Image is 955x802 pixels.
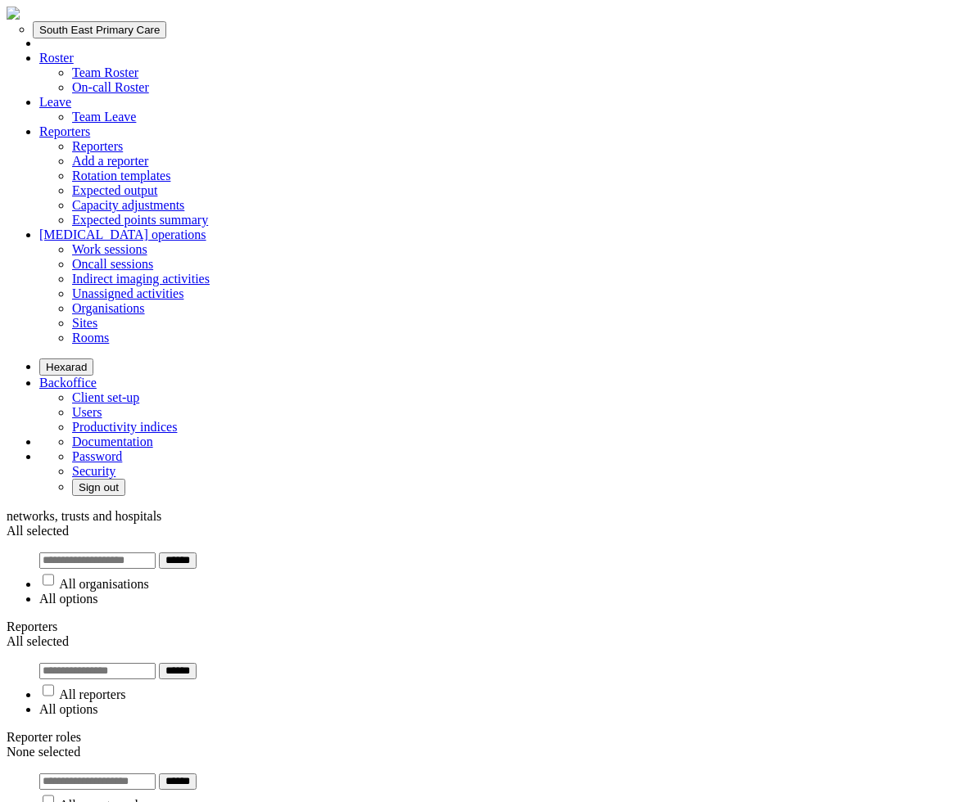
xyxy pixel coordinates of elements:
a: Add a reporter [72,154,148,168]
label: Reporters [7,620,57,633]
label: Reporter roles [7,730,81,744]
div: All selected [7,524,948,538]
button: Hexarad [39,358,93,376]
a: Security [72,464,115,478]
a: Rotation templates [72,169,170,182]
a: Client set-up [72,390,139,404]
label: All reporters [59,687,125,701]
a: Documentation [72,435,153,448]
li: All options [39,702,948,717]
a: Sites [72,316,97,330]
a: Organisations [72,301,145,315]
a: Team Roster [72,65,138,79]
a: Rooms [72,331,109,345]
a: Backoffice [39,376,97,390]
a: Expected output [72,183,157,197]
label: All organisations [59,577,148,591]
a: Capacity adjustments [72,198,184,212]
a: On-call Roster [72,80,149,94]
a: Leave [39,95,71,109]
div: All selected [7,634,948,649]
a: Roster [39,51,74,65]
a: Oncall sessions [72,257,153,271]
img: brand-opti-rad-logos-blue-and-white-d2f68631ba2948856bd03f2d395fb146ddc8fb01b4b6e9315ea85fa773367... [7,7,20,20]
button: Sign out [72,479,125,496]
a: Reporters [72,139,123,153]
a: Unassigned activities [72,286,183,300]
div: None selected [7,745,948,759]
a: Password [72,449,122,463]
a: Users [72,405,102,419]
a: Indirect imaging activities [72,272,210,286]
a: Expected points summary [72,213,208,227]
a: Work sessions [72,242,147,256]
button: South East Primary Care [33,21,166,38]
a: Team Leave [72,110,136,124]
a: [MEDICAL_DATA] operations [39,228,206,241]
label: networks, trusts and hospitals [7,509,161,523]
li: All options [39,592,948,606]
a: Productivity indices [72,420,177,434]
a: Reporters [39,124,90,138]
